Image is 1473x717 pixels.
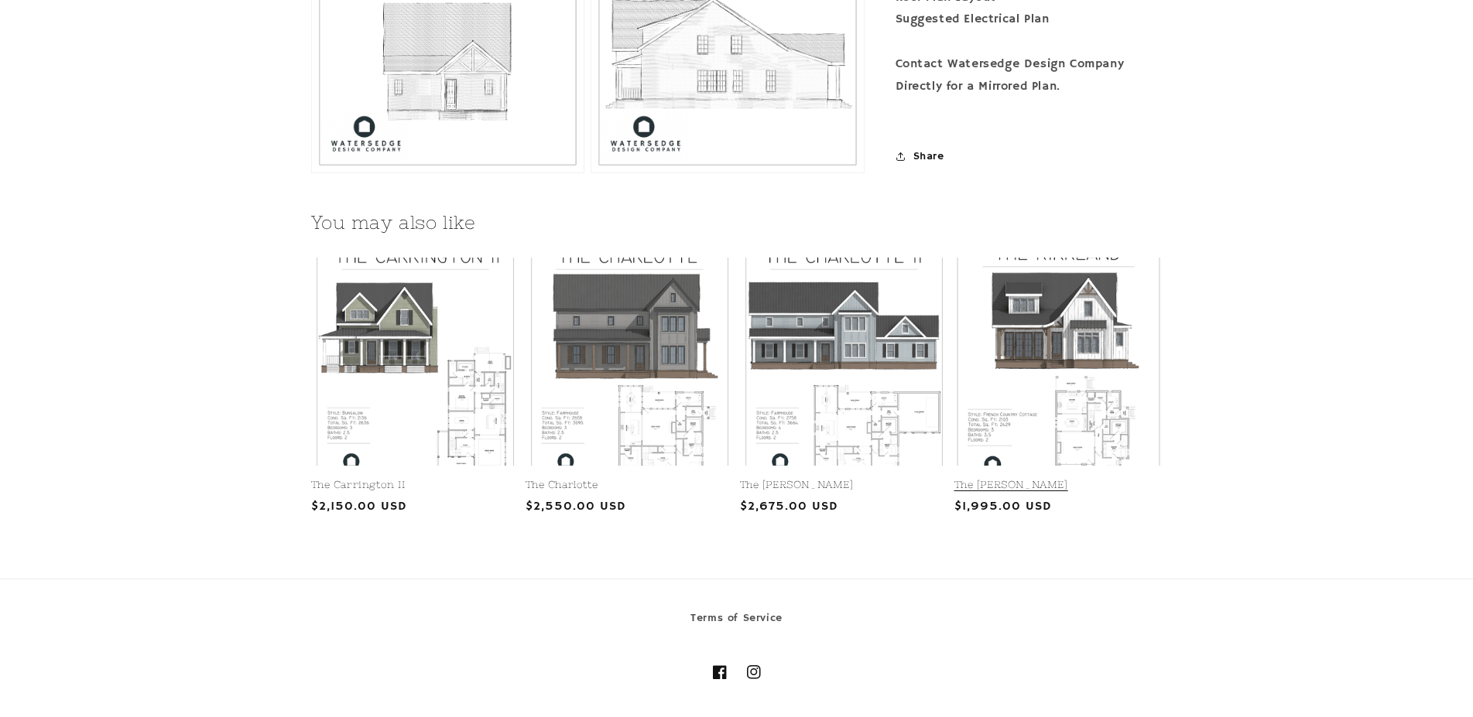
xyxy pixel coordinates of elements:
a: The Carrington II [311,479,519,492]
a: Terms of Service [690,609,783,632]
a: The [PERSON_NAME] [954,479,1163,492]
a: The [PERSON_NAME] [740,479,948,492]
summary: Share [896,139,944,173]
a: The Charlotte [526,479,734,492]
div: Contact Watersedge Design Company Directly for a Mirrored Plan. [896,53,1163,98]
h2: You may also like [311,210,1163,234]
div: Suggested Electrical Plan [896,9,1163,31]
